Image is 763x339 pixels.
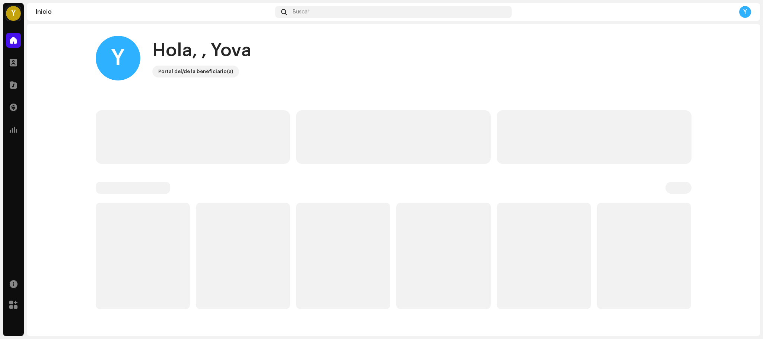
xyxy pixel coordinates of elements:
[36,9,272,15] div: Inicio
[739,6,751,18] div: Y
[96,36,140,80] div: Y
[152,39,251,63] div: Hola, , Yova
[6,6,21,21] div: Y
[293,9,309,15] span: Buscar
[158,67,233,76] div: Portal del/de la beneficiario(a)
